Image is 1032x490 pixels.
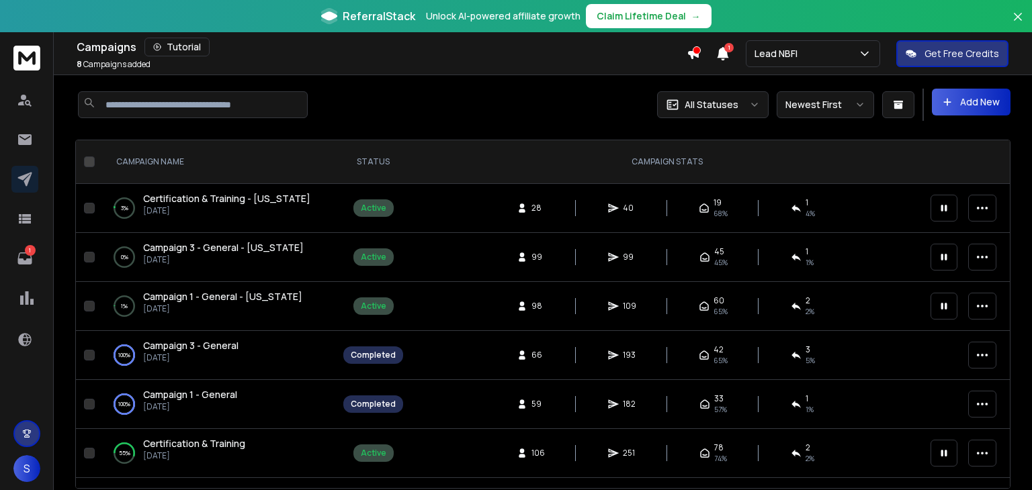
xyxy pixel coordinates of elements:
button: Newest First [777,91,874,118]
a: 1 [11,245,38,272]
span: 182 [623,399,636,409]
th: STATUS [335,140,411,184]
span: Certification & Training [143,437,245,450]
a: Campaign 1 - General [143,388,237,401]
span: 1 [724,43,734,52]
td: 1%Campaign 1 - General - [US_STATE][DATE] [100,282,335,331]
span: 98 [531,301,545,311]
span: 99 [623,252,636,262]
span: ReferralStack [343,8,415,24]
div: Active [361,252,386,262]
span: 2 [806,442,810,453]
span: 2 % [806,306,814,317]
span: 8 [77,58,82,70]
span: 68 % [714,208,728,219]
a: Campaign 1 - General - [US_STATE] [143,290,302,303]
p: [DATE] [143,401,237,412]
span: 1 [806,246,808,257]
td: 0%Campaign 3 - General - [US_STATE][DATE] [100,233,335,282]
span: Campaign 3 - General - [US_STATE] [143,241,304,254]
th: CAMPAIGN NAME [100,140,335,184]
span: 1 % [806,257,814,268]
span: 1 [806,197,808,208]
td: 3%Certification & Training - [US_STATE][DATE] [100,184,335,233]
button: Claim Lifetime Deal→ [586,4,712,28]
span: 65 % [714,306,728,317]
span: 45 [714,246,724,257]
span: 4 % [806,208,815,219]
span: 99 [531,252,545,262]
span: 251 [623,448,636,458]
span: 193 [623,350,636,360]
span: 106 [531,448,545,458]
td: 55%Certification & Training[DATE] [100,429,335,478]
button: Add New [932,89,1010,115]
a: Certification & Training [143,437,245,450]
div: Active [361,301,386,311]
p: 3 % [121,201,128,215]
span: 28 [531,203,545,213]
span: 33 [714,393,724,404]
button: S [13,455,40,482]
p: [DATE] [143,450,245,461]
span: 2 % [806,453,814,464]
span: 78 [714,442,724,453]
span: → [691,9,701,23]
span: 45 % [714,257,728,268]
div: Campaigns [77,38,687,56]
span: Campaign 1 - General - [US_STATE] [143,290,302,303]
div: Active [361,203,386,213]
span: Campaign 1 - General [143,388,237,401]
span: 2 [806,295,810,306]
p: 100 % [118,348,130,362]
p: [DATE] [143,352,239,363]
a: Campaign 3 - General [143,339,239,352]
div: Completed [351,350,396,360]
span: Certification & Training - [US_STATE] [143,192,310,205]
button: Get Free Credits [896,40,1008,67]
span: 66 [531,350,545,360]
p: 1 [25,245,36,256]
div: Completed [351,399,396,409]
p: [DATE] [143,254,304,265]
span: Campaign 3 - General [143,339,239,352]
p: All Statuses [685,98,738,111]
a: Certification & Training - [US_STATE] [143,192,310,205]
span: 65 % [714,355,728,366]
td: 100%Campaign 1 - General[DATE] [100,380,335,429]
span: 19 [714,197,722,208]
span: 74 % [714,453,727,464]
p: 1 % [121,299,128,313]
p: Unlock AI-powered affiliate growth [426,9,580,23]
span: 1 % [806,404,814,415]
button: Tutorial [144,38,210,56]
p: Campaigns added [77,59,150,70]
p: Lead NBFI [755,47,803,60]
p: 0 % [121,250,128,264]
p: [DATE] [143,303,302,314]
div: Active [361,448,386,458]
span: 59 [531,399,545,409]
button: Close banner [1009,8,1027,40]
p: 55 % [119,446,130,460]
span: 40 [623,203,636,213]
span: 3 [806,344,810,355]
span: 109 [623,301,636,311]
span: 42 [714,344,724,355]
span: 5 % [806,355,815,366]
p: Get Free Credits [924,47,999,60]
p: [DATE] [143,205,310,216]
span: 1 [806,393,808,404]
span: 60 [714,295,724,306]
span: 57 % [714,404,727,415]
th: CAMPAIGN STATS [411,140,922,184]
a: Campaign 3 - General - [US_STATE] [143,241,304,254]
p: 100 % [118,397,130,411]
td: 100%Campaign 3 - General[DATE] [100,331,335,380]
